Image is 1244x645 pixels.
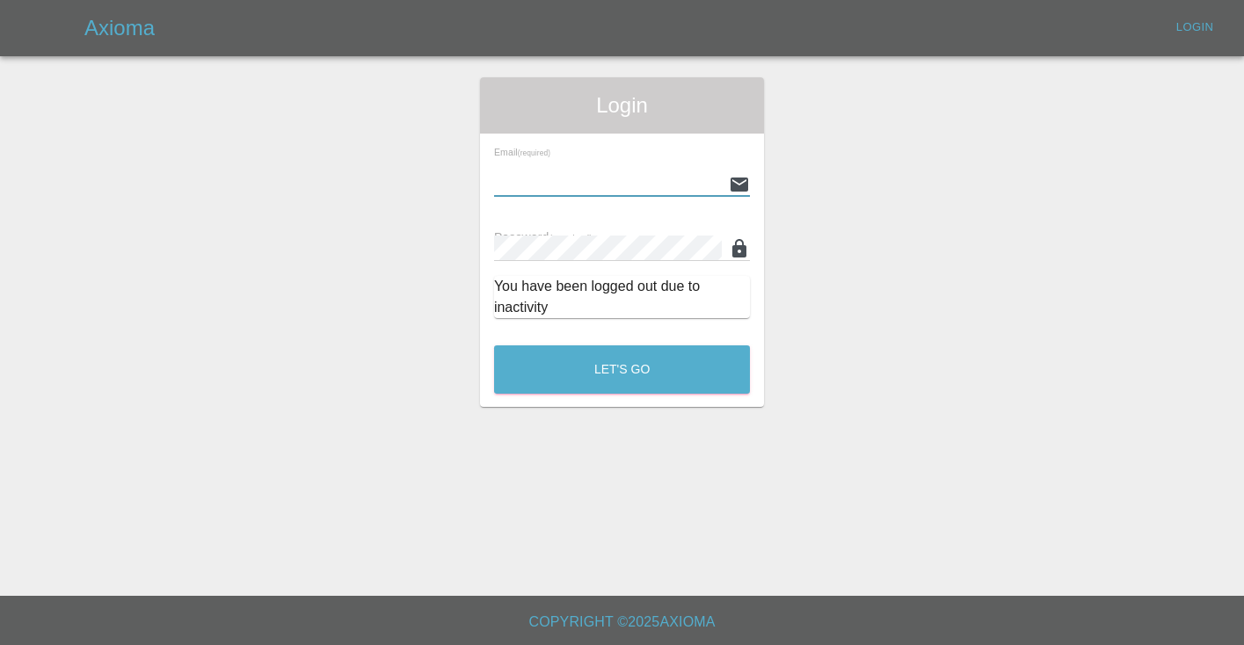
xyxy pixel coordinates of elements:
button: Let's Go [494,345,750,394]
span: Email [494,147,550,157]
small: (required) [549,233,593,243]
a: Login [1167,14,1223,41]
h6: Copyright © 2025 Axioma [14,610,1230,634]
span: Password [494,230,593,244]
h5: Axioma [84,14,155,42]
small: (required) [518,149,550,157]
div: You have been logged out due to inactivity [494,276,750,318]
span: Login [494,91,750,120]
